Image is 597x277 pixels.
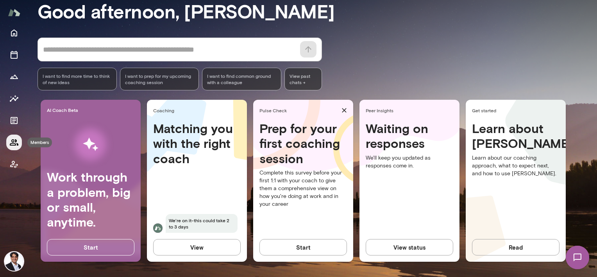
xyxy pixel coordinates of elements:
[472,121,559,151] h4: Learn about [PERSON_NAME]
[125,73,194,85] span: I want to prep for my upcoming coaching session
[8,5,20,20] img: Mento
[472,154,559,178] p: Learn about our coaching approach, what to expect next, and how to use [PERSON_NAME].
[153,121,241,166] h4: Matching you with the right coach
[472,107,563,113] span: Get started
[366,107,456,113] span: Peer Insights
[259,121,347,166] h4: Prep for your first coaching session
[43,73,112,85] span: I want to find more time to think of new ideas
[366,154,453,170] p: We'll keep you updated as responses come in.
[153,239,241,255] button: View
[38,68,117,90] div: I want to find more time to think of new ideas
[6,25,22,41] button: Home
[166,214,238,233] span: We're on it-this could take 2 to 3 days
[472,239,559,255] button: Read
[56,120,125,169] img: AI Workflows
[47,239,134,255] button: Start
[5,252,23,271] img: Raj Manghani
[366,239,453,255] button: View status
[259,239,347,255] button: Start
[259,107,338,113] span: Pulse Check
[153,107,244,113] span: Coaching
[202,68,281,90] div: I want to find common ground with a colleague
[6,156,22,172] button: Coach app
[207,73,276,85] span: I want to find common ground with a colleague
[27,138,52,147] div: Members
[6,135,22,150] button: Members
[6,91,22,106] button: Insights
[259,169,347,208] p: Complete this survey before your first 1:1 with your coach to give them a comprehensive view on h...
[6,113,22,128] button: Documents
[6,69,22,85] button: Growth Plan
[120,68,199,90] div: I want to prep for my upcoming coaching session
[284,68,322,90] span: View past chats ->
[47,169,134,230] h4: Work through a problem, big or small, anytime.
[6,47,22,63] button: Sessions
[47,107,138,113] span: AI Coach Beta
[366,121,453,151] h4: Waiting on responses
